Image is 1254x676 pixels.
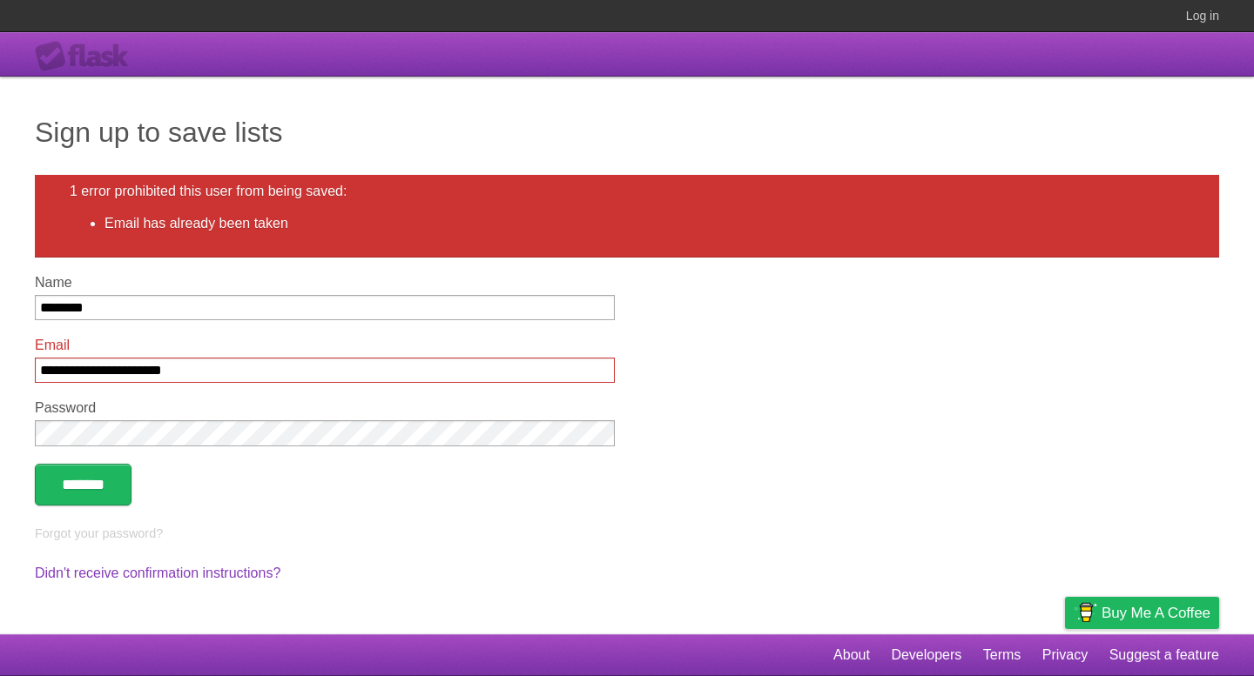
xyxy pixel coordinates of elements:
[833,639,870,672] a: About
[35,275,615,291] label: Name
[35,526,163,540] a: Forgot your password?
[35,566,280,580] a: Didn't receive confirmation instructions?
[70,184,1184,199] h2: 1 error prohibited this user from being saved:
[35,400,615,416] label: Password
[1074,598,1097,627] img: Buy me a coffee
[891,639,961,672] a: Developers
[983,639,1021,672] a: Terms
[35,111,1219,153] h1: Sign up to save lists
[104,213,1184,234] li: Email has already been taken
[1102,598,1210,628] span: Buy me a coffee
[1042,639,1088,672] a: Privacy
[35,338,615,353] label: Email
[1109,639,1219,672] a: Suggest a feature
[35,41,139,72] div: Flask
[1065,597,1219,629] a: Buy me a coffee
